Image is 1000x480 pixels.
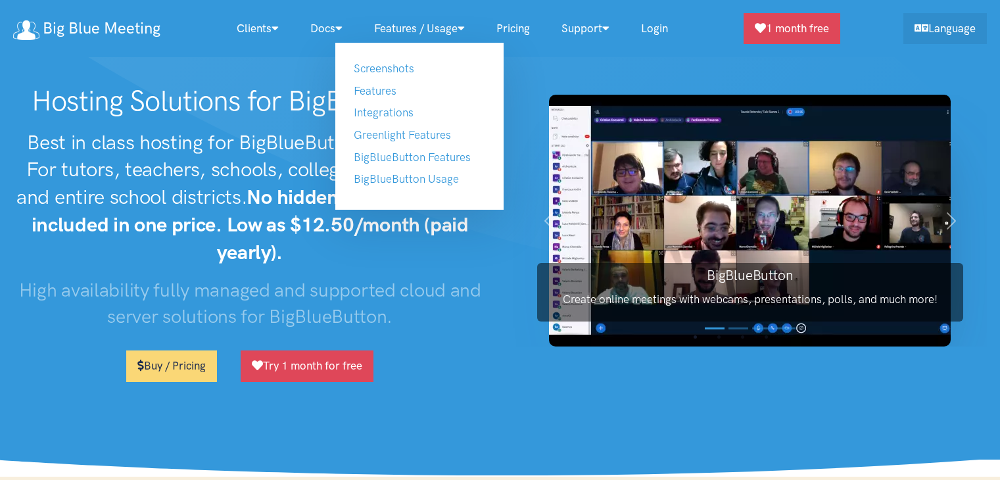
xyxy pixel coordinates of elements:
a: Language [903,13,987,44]
a: Features / Usage [358,14,481,43]
a: 1 month free [744,13,840,44]
h1: Hosting Solutions for BigBlueButton. [13,84,487,118]
a: Pricing [481,14,546,43]
a: Try 1 month for free [241,350,373,381]
a: Docs [295,14,358,43]
a: Clients [221,14,295,43]
a: Integrations [354,106,414,119]
a: Support [546,14,625,43]
p: Create online meetings with webcams, presentations, polls, and much more! [537,291,963,308]
a: Buy / Pricing [126,350,217,381]
a: Greenlight Features [354,128,451,141]
a: Login [625,14,684,43]
a: Features [354,84,396,97]
img: BigBlueButton screenshot [549,95,951,347]
h3: High availability fully managed and supported cloud and server solutions for BigBlueButton. [13,277,487,330]
a: BigBlueButton Features [354,151,471,164]
img: logo [13,20,39,40]
a: Screenshots [354,62,414,75]
a: BigBlueButton Usage [354,172,459,185]
h2: Best in class hosting for BigBlueButton . For tutors, teachers, schools, colleges, universities, ... [13,129,487,266]
a: Big Blue Meeting [13,14,160,43]
h3: BigBlueButton [537,266,963,285]
strong: No hidden fees, everything included in one price. Low as $12.50/month (paid yearly). [32,185,484,264]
